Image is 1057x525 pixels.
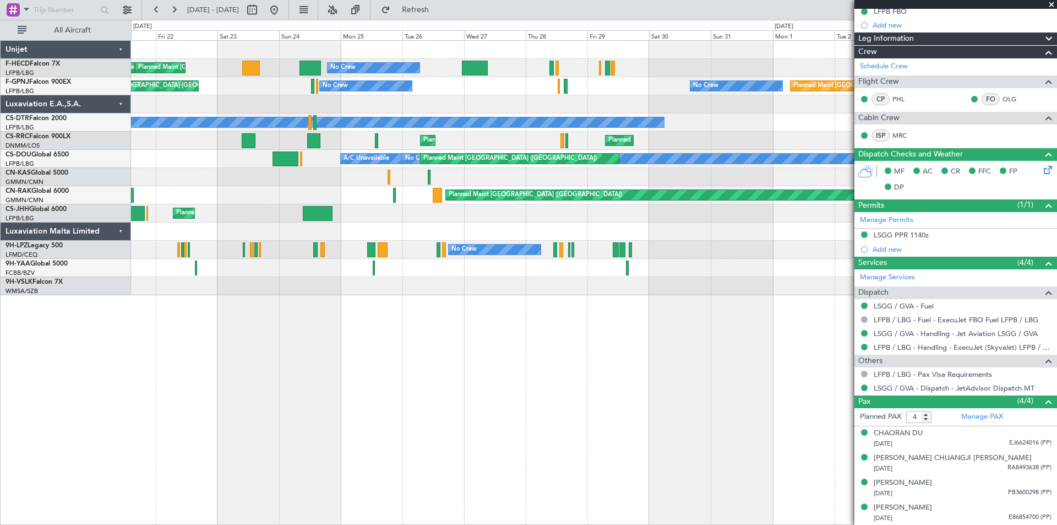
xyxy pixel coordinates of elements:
[6,279,32,285] span: 9H-VSLK
[1017,395,1033,407] span: (4/4)
[6,269,35,277] a: FCBB/BZV
[860,61,908,72] a: Schedule Crew
[871,93,890,105] div: CP
[6,214,34,223] a: LFPB/LBG
[858,148,963,161] span: Dispatch Checks and Weather
[587,30,649,40] div: Fri 29
[405,150,431,167] div: No Crew
[6,151,69,158] a: CS-DOUGlobal 6500
[6,170,31,176] span: CN-KAS
[873,245,1051,254] div: Add new
[874,230,929,240] div: LSGG PPR 1140z
[693,78,718,94] div: No Crew
[376,1,442,19] button: Refresh
[711,30,772,40] div: Sun 31
[6,261,30,267] span: 9H-YAA
[6,287,38,295] a: WMSA/SZB
[6,61,60,67] a: F-HECDFalcon 7X
[923,166,933,177] span: AC
[892,131,917,140] a: MRC
[323,78,348,94] div: No Crew
[464,30,526,40] div: Wed 27
[6,188,69,194] a: CN-RAKGlobal 6000
[858,33,914,45] span: Leg Information
[6,206,29,213] span: CS-JHH
[874,440,892,448] span: [DATE]
[773,30,835,40] div: Mon 1
[1009,513,1051,522] span: E86854700 (PP)
[775,22,793,31] div: [DATE]
[874,453,1032,464] div: [PERSON_NAME] CHUANGJI [PERSON_NAME]
[858,46,877,58] span: Crew
[1017,257,1033,268] span: (4/4)
[961,412,1003,423] a: Manage PAX
[526,30,587,40] div: Thu 28
[133,22,152,31] div: [DATE]
[34,2,97,18] input: Trip Number
[1009,439,1051,448] span: EJ6624016 (PP)
[860,215,913,226] a: Manage Permits
[279,30,341,40] div: Sun 24
[858,396,870,408] span: Pax
[1007,463,1051,473] span: RA8493638 (PP)
[451,241,477,258] div: No Crew
[874,343,1051,352] a: LFPB / LBG - Handling - ExecuJet (Skyvalet) LFPB / LBG
[858,257,887,269] span: Services
[874,315,1038,324] a: LFPB / LBG - Fuel - ExecuJet FBO Fuel LFPB / LBG
[138,59,312,76] div: Planned Maint [GEOGRAPHIC_DATA] ([GEOGRAPHIC_DATA])
[894,166,905,177] span: MF
[871,129,890,142] div: ISP
[423,132,597,149] div: Planned Maint [GEOGRAPHIC_DATA] ([GEOGRAPHIC_DATA])
[6,87,34,95] a: LFPB/LBG
[860,412,901,423] label: Planned PAX
[449,187,622,203] div: Planned Maint [GEOGRAPHIC_DATA] ([GEOGRAPHIC_DATA])
[6,160,34,168] a: LFPB/LBG
[982,93,1000,105] div: FO
[1008,488,1051,497] span: PB3600298 (PP)
[873,20,1051,30] div: Add new
[874,7,907,16] div: LFPB FBO
[6,133,70,140] a: CS-RRCFalcon 900LX
[892,94,917,104] a: PHL
[6,151,31,158] span: CS-DOU
[858,112,900,125] span: Cabin Crew
[402,30,464,40] div: Tue 26
[6,123,34,132] a: LFPB/LBG
[29,26,116,34] span: All Aircraft
[874,370,992,379] a: LFPB / LBG - Pax Visa Requirements
[858,199,884,212] span: Permits
[874,428,923,439] div: CHAORAN DU
[874,301,934,311] a: LSGG / GVA - Fuel
[608,132,782,149] div: Planned Maint [GEOGRAPHIC_DATA] ([GEOGRAPHIC_DATA])
[874,464,892,473] span: [DATE]
[176,205,350,221] div: Planned Maint [GEOGRAPHIC_DATA] ([GEOGRAPHIC_DATA])
[649,30,711,40] div: Sat 30
[6,79,29,85] span: F-GPNJ
[393,6,439,14] span: Refresh
[1009,166,1017,177] span: FP
[858,75,899,88] span: Flight Crew
[6,188,31,194] span: CN-RAK
[793,78,967,94] div: Planned Maint [GEOGRAPHIC_DATA] ([GEOGRAPHIC_DATA])
[12,21,119,39] button: All Aircraft
[423,150,597,167] div: Planned Maint [GEOGRAPHIC_DATA] ([GEOGRAPHIC_DATA])
[6,69,34,77] a: LFPB/LBG
[6,133,29,140] span: CS-RRC
[858,355,882,367] span: Others
[6,178,43,186] a: GMMN/CMN
[344,150,389,167] div: A/C Unavailable
[874,514,892,522] span: [DATE]
[6,206,67,213] a: CS-JHHGlobal 6000
[6,142,40,150] a: DNMM/LOS
[874,489,892,497] span: [DATE]
[330,59,356,76] div: No Crew
[6,170,68,176] a: CN-KASGlobal 5000
[6,115,29,122] span: CS-DTR
[6,279,63,285] a: 9H-VSLKFalcon 7X
[874,383,1034,393] a: LSGG / GVA - Dispatch - JetAdvisor Dispatch MT
[6,115,67,122] a: CS-DTRFalcon 2000
[874,329,1038,338] a: LSGG / GVA - Handling - Jet Aviation LSGG / GVA
[835,30,896,40] div: Tue 2
[341,30,402,40] div: Mon 25
[6,61,30,67] span: F-HECD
